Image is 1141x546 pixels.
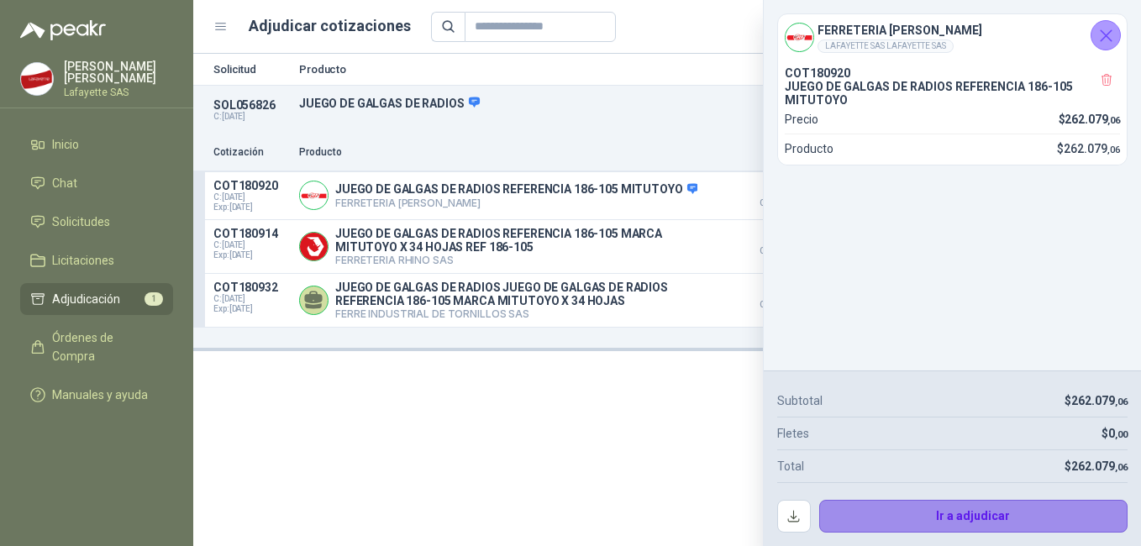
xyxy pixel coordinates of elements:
a: Licitaciones [20,244,173,276]
span: Crédito 30 días [734,199,818,207]
p: COT180920 [213,179,289,192]
p: Precio [734,144,818,160]
span: C: [DATE] [213,240,289,250]
span: 0 [1108,427,1128,440]
span: Exp: [DATE] [213,250,289,260]
p: JUEGO DE GALGAS DE RADIOS REFERENCIA 186-105 MARCA MITUTOYO X 34 HOJAS REF 186-105 [335,227,724,254]
span: Órdenes de Compra [52,328,157,365]
p: Producto [299,144,724,160]
p: JUEGO DE GALGAS DE RADIOS REFERENCIA 186-105 MITUTOYO [335,182,697,197]
a: Órdenes de Compra [20,322,173,372]
p: Solicitud [213,64,289,75]
span: ,06 [1115,396,1128,407]
span: Licitaciones [52,251,114,270]
p: $ [1102,424,1128,443]
span: Manuales y ayuda [52,386,148,404]
p: Fletes [777,424,809,443]
span: ,06 [1115,462,1128,473]
img: Logo peakr [20,20,106,40]
span: ,00 [1115,429,1128,440]
span: 1 [145,292,163,306]
span: Solicitudes [52,213,110,231]
p: Lafayette SAS [64,87,173,97]
p: COT180920 [785,66,1120,80]
p: $ [1059,110,1121,129]
p: JUEGO DE GALGAS DE RADIOS [299,96,879,111]
p: Total [777,457,804,475]
a: Chat [20,167,173,199]
p: Subtotal [777,391,823,410]
p: JUEGO DE GALGAS DE RADIOS REFERENCIA 186-105 MITUTOYO [785,80,1120,107]
p: [PERSON_NAME] [PERSON_NAME] [64,60,173,84]
a: Solicitudes [20,206,173,238]
span: Adjudicación [52,290,120,308]
a: Inicio [20,129,173,160]
a: Adjudicación1 [20,283,173,315]
span: Exp: [DATE] [213,304,289,314]
p: $ 432.821 [734,281,818,309]
p: Producto [785,139,833,158]
span: 262.079 [1071,394,1128,407]
p: FERRETERIA RHINO SAS [335,254,724,266]
span: 262.079 [1064,142,1120,155]
p: $ [1065,457,1128,475]
p: Producto [299,64,879,75]
button: Ir a adjudicar [819,500,1128,533]
span: Crédito 30 días [734,247,818,255]
span: Exp: [DATE] [213,202,289,213]
p: $ 264.608 [734,227,818,255]
span: 262.079 [1065,113,1120,126]
p: COT180932 [213,281,289,294]
p: C: [DATE] [213,112,289,122]
span: ,06 [1107,115,1120,126]
p: $ [1065,391,1128,410]
p: JUEGO DE GALGAS DE RADIOS JUEGO DE GALGAS DE RADIOS REFERENCIA 186-105 MARCA MITUTOYO X 34 HOJAS [335,281,724,307]
h1: Adjudicar cotizaciones [249,14,411,38]
p: $ 262.079 [734,179,818,207]
span: ,06 [1107,144,1120,155]
img: Company Logo [300,181,328,209]
p: FERRE INDUSTRIAL DE TORNILLOS SAS [335,307,724,320]
img: Company Logo [300,233,328,260]
p: FERRETERIA [PERSON_NAME] [335,197,697,209]
p: Cotización [213,144,289,160]
span: Crédito 30 días [734,301,818,309]
span: 262.079 [1071,459,1128,473]
span: Chat [52,174,77,192]
img: Company Logo [21,63,53,95]
p: Precio [785,110,818,129]
span: Inicio [52,135,79,154]
p: $ [1057,139,1120,158]
a: Manuales y ayuda [20,379,173,411]
span: C: [DATE] [213,192,289,202]
p: COT180914 [213,227,289,240]
p: SOL056826 [213,98,289,112]
span: C: [DATE] [213,294,289,304]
